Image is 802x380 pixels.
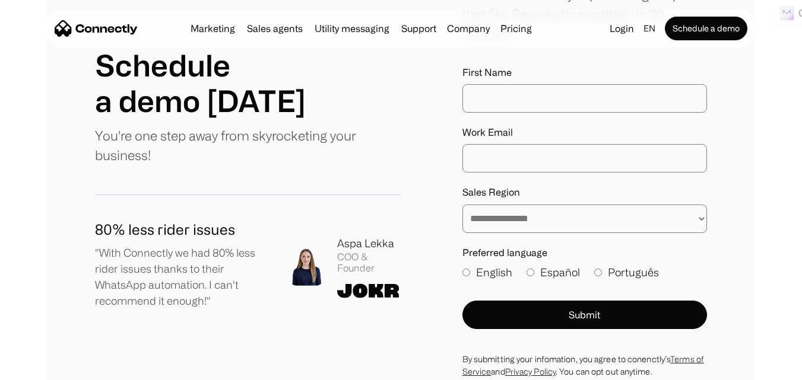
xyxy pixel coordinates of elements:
h1: 80% less rider issues [95,219,268,240]
label: Work Email [462,127,707,138]
div: By submitting your infomation, you agree to conenctly’s and . You can opt out anytime. [462,353,707,378]
a: Terms of Service [462,355,704,376]
div: COO & Founder [337,251,401,274]
a: Utility messaging [310,24,394,33]
input: English [462,269,470,276]
label: Español [527,264,580,280]
div: Company [443,20,493,37]
button: Submit [462,301,707,329]
div: en [639,20,662,37]
label: English [462,264,512,280]
a: home [55,20,138,37]
input: Español [527,269,534,276]
a: Login [605,20,639,37]
a: Privacy Policy [505,367,556,376]
a: Schedule a demo [665,17,747,40]
label: Preferred language [462,247,707,258]
input: Português [594,269,602,276]
label: Português [594,264,659,280]
label: First Name [462,67,707,78]
h1: Schedule a demo [DATE] [95,47,306,119]
label: Sales Region [462,187,707,198]
p: You're one step away from skyrocketing your business! [95,126,401,165]
ul: Language list [24,359,71,376]
p: "With Connectly we had 80% less rider issues thanks to their WhatsApp automation. I can't recomme... [95,245,268,309]
aside: Language selected: English [12,358,71,376]
a: Pricing [496,24,537,33]
a: Sales agents [242,24,308,33]
div: Aspa Lekka [337,235,401,251]
a: Marketing [186,24,240,33]
a: Support [397,24,441,33]
div: Company [447,20,490,37]
div: en [643,20,655,37]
